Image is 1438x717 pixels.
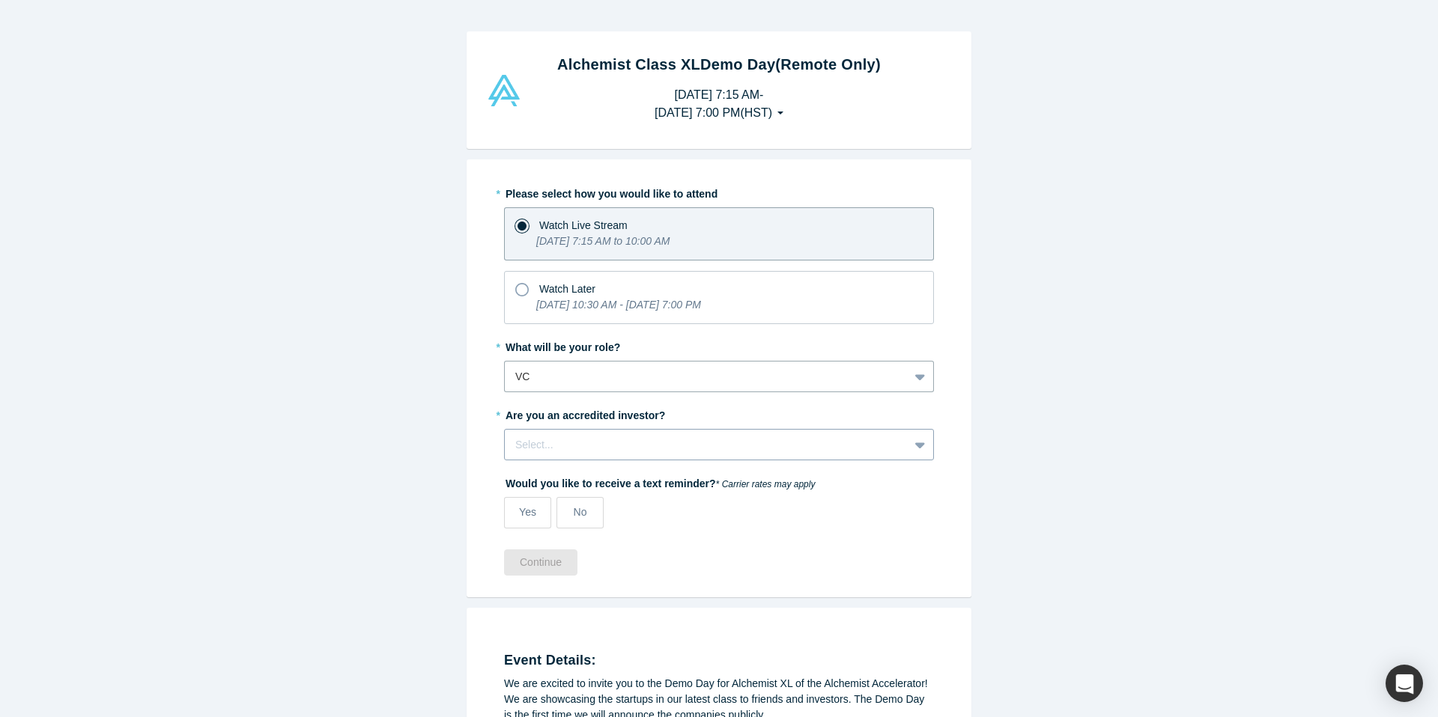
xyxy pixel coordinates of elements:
[504,549,577,576] button: Continue
[639,81,799,127] button: [DATE] 7:15 AM-[DATE] 7:00 PM(HST)
[536,235,670,247] i: [DATE] 7:15 AM to 10:00 AM
[504,335,934,356] label: What will be your role?
[539,283,595,295] span: Watch Later
[536,299,701,311] i: [DATE] 10:30 AM - [DATE] 7:00 PM
[504,181,934,202] label: Please select how you would like to attend
[519,506,536,518] span: Yes
[716,479,816,489] em: * Carrier rates may apply
[504,653,596,668] strong: Event Details:
[515,437,898,453] div: Select...
[557,56,881,73] strong: Alchemist Class XL Demo Day (Remote Only)
[574,506,587,518] span: No
[504,676,934,692] div: We are excited to invite you to the Demo Day for Alchemist XL of the Alchemist Accelerator!
[504,403,934,424] label: Are you an accredited investor?
[539,219,628,231] span: Watch Live Stream
[486,75,522,106] img: Alchemist Vault Logo
[504,471,934,492] label: Would you like to receive a text reminder?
